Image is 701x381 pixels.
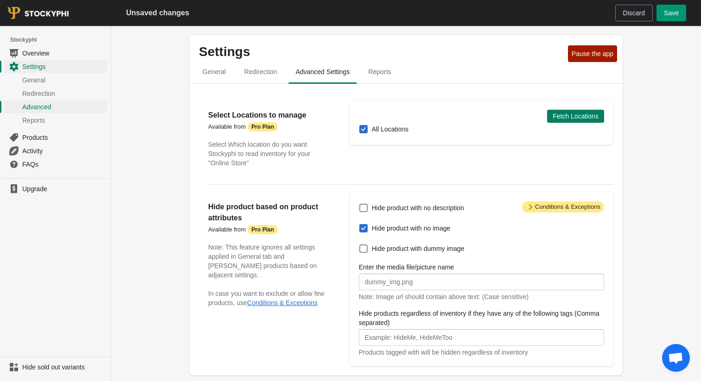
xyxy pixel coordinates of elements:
[4,73,107,87] a: General
[656,5,686,21] button: Save
[623,9,645,17] span: Discard
[208,289,331,307] p: In case you want to exclude or allow few products, use
[4,131,107,144] a: Products
[359,348,604,357] div: Products tagged with will be hidden regardless of inventory
[208,123,246,130] span: Available from
[251,226,274,233] strong: Pro Plan
[208,226,246,233] span: Available from
[359,292,604,301] div: Note: Image url should contain above text: (Case sensitive)
[359,60,400,84] button: reports
[359,274,604,290] input: dummy_img.png
[522,201,604,212] span: Conditions & Exceptions
[208,111,306,119] strong: Select Locations to manage
[10,35,111,44] span: Stockyphi
[22,75,105,85] span: General
[193,60,235,84] button: general
[22,160,105,169] span: FAQs
[361,63,398,80] span: Reports
[235,60,287,84] button: redirection
[208,243,331,280] h3: Note: This feature ignores all settings applied in General tab and [PERSON_NAME] products based o...
[22,362,105,372] span: Hide sold out variants
[615,5,653,21] button: Discard
[247,299,318,306] button: Conditions & Exceptions
[287,60,359,84] button: Advanced settings
[22,102,105,112] span: Advanced
[572,50,613,57] span: Pause the app
[4,182,107,195] a: Upgrade
[22,49,105,58] span: Overview
[4,87,107,100] a: Redirection
[195,63,233,80] span: General
[547,110,604,123] button: Fetch Locations
[237,63,285,80] span: Redirection
[359,329,604,346] input: Example: HideMe, HideMeToo
[359,309,604,327] label: Hide products regardless of inventory if they have any of the following tags (Comma separated)
[208,140,331,168] p: Select Which location do you want Stockyphi to read inventory for your "Online Store"
[208,203,318,222] strong: Hide product based on product attributes
[4,361,107,374] a: Hide sold out variants
[4,60,107,73] a: Settings
[199,44,564,59] p: Settings
[372,224,451,233] span: Hide product with no image
[251,123,274,131] strong: Pro Plan
[568,45,617,62] button: Pause the app
[126,7,189,19] h2: Unsaved changes
[372,244,465,253] span: Hide product with dummy image
[288,63,357,80] span: Advanced Settings
[553,112,599,120] span: Fetch Locations
[22,184,105,194] span: Upgrade
[359,262,454,272] label: Enter the media file/picture name
[4,113,107,127] a: Reports
[22,62,105,71] span: Settings
[22,116,105,125] span: Reports
[4,100,107,113] a: Advanced
[190,84,623,375] div: Advanced settings
[372,125,408,134] span: All Locations
[4,46,107,60] a: Overview
[22,133,105,142] span: Products
[662,344,690,372] div: Open chat
[22,89,105,98] span: Redirection
[372,203,464,212] span: Hide product with no description
[664,9,679,17] span: Save
[4,157,107,171] a: FAQs
[4,144,107,157] a: Activity
[22,146,105,156] span: Activity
